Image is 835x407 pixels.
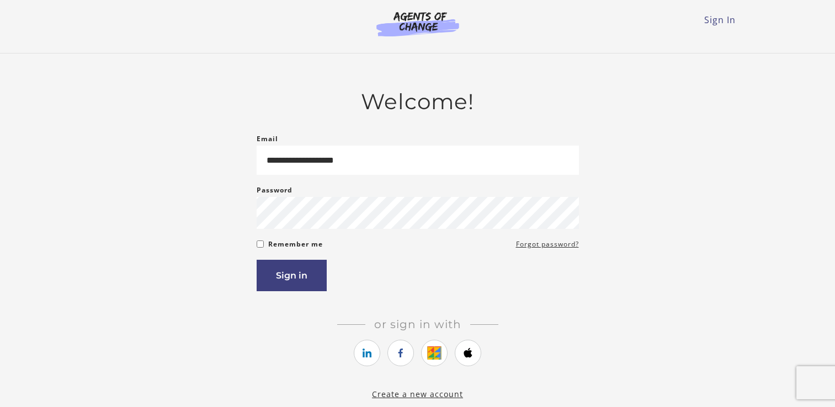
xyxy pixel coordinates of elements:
img: Agents of Change Logo [365,11,471,36]
a: https://courses.thinkific.com/users/auth/facebook?ss%5Breferral%5D=&ss%5Buser_return_to%5D=&ss%5B... [387,340,414,366]
a: https://courses.thinkific.com/users/auth/apple?ss%5Breferral%5D=&ss%5Buser_return_to%5D=&ss%5Bvis... [455,340,481,366]
span: Or sign in with [365,318,470,331]
a: Create a new account [372,389,463,399]
a: https://courses.thinkific.com/users/auth/linkedin?ss%5Breferral%5D=&ss%5Buser_return_to%5D=&ss%5B... [354,340,380,366]
label: Password [257,184,292,197]
button: Sign in [257,260,327,291]
a: https://courses.thinkific.com/users/auth/google?ss%5Breferral%5D=&ss%5Buser_return_to%5D=&ss%5Bvi... [421,340,448,366]
a: Forgot password? [516,238,579,251]
label: Remember me [268,238,323,251]
label: Email [257,132,278,146]
a: Sign In [704,14,736,26]
h2: Welcome! [257,89,579,115]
